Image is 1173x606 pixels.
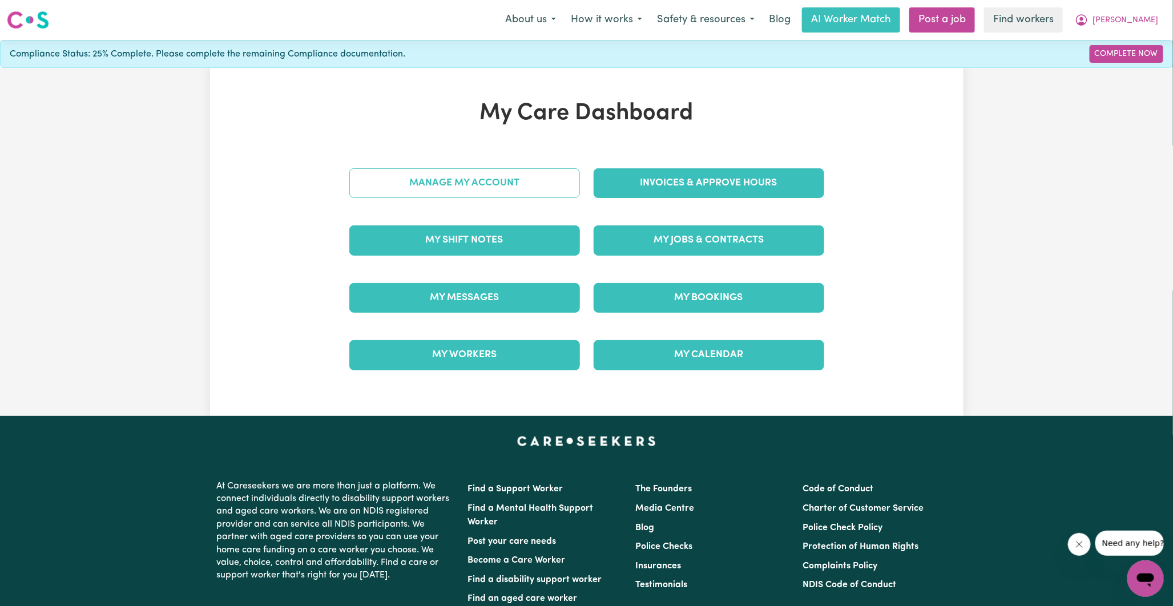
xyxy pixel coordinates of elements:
a: Find a Support Worker [468,484,563,494]
a: Careseekers logo [7,7,49,33]
a: Careseekers home page [517,437,656,446]
button: How it works [563,8,650,32]
a: My Jobs & Contracts [594,225,824,255]
a: My Shift Notes [349,225,580,255]
a: Blog [762,7,797,33]
span: [PERSON_NAME] [1093,14,1159,27]
a: Manage My Account [349,168,580,198]
iframe: Message from company [1095,531,1164,556]
button: Safety & resources [650,8,762,32]
h1: My Care Dashboard [342,100,831,127]
a: The Founders [635,484,692,494]
a: My Messages [349,283,580,313]
a: Complete Now [1090,45,1163,63]
span: Compliance Status: 25% Complete. Please complete the remaining Compliance documentation. [10,47,405,61]
a: Charter of Customer Service [803,504,924,513]
a: My Bookings [594,283,824,313]
a: Find workers [984,7,1063,33]
a: NDIS Code of Conduct [803,580,896,589]
a: Post your care needs [468,537,557,546]
a: My Calendar [594,340,824,370]
a: Insurances [635,561,681,571]
a: Find a disability support worker [468,575,602,584]
a: Post a job [909,7,975,33]
a: Protection of Human Rights [803,542,918,551]
a: My Workers [349,340,580,370]
a: Police Checks [635,542,692,551]
a: Media Centre [635,504,694,513]
a: Invoices & Approve Hours [594,168,824,198]
iframe: Button to launch messaging window [1127,560,1164,597]
span: Need any help? [7,8,69,17]
a: Police Check Policy [803,523,882,532]
a: AI Worker Match [802,7,900,33]
p: At Careseekers we are more than just a platform. We connect individuals directly to disability su... [217,475,454,587]
a: Code of Conduct [803,484,873,494]
a: Testimonials [635,580,687,589]
button: My Account [1067,8,1166,32]
img: Careseekers logo [7,10,49,30]
a: Become a Care Worker [468,556,566,565]
a: Find a Mental Health Support Worker [468,504,594,527]
a: Find an aged care worker [468,594,578,603]
button: About us [498,8,563,32]
a: Blog [635,523,654,532]
a: Complaints Policy [803,561,877,571]
iframe: Close message [1068,533,1091,556]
